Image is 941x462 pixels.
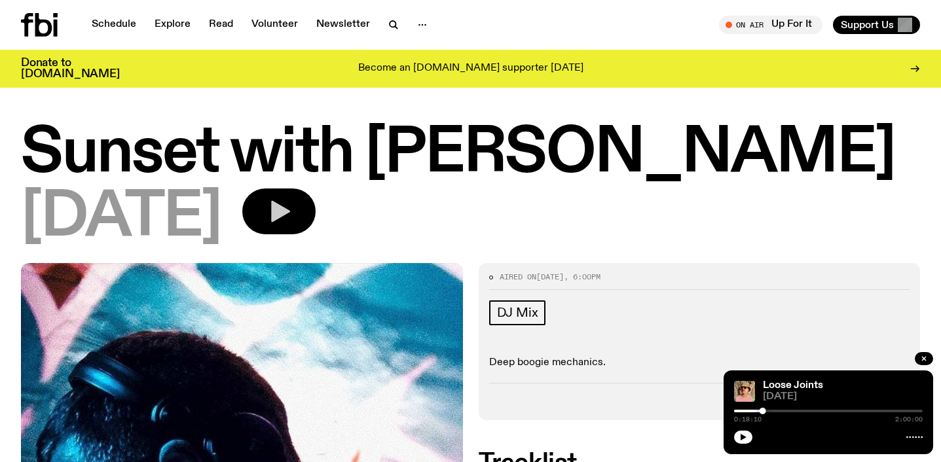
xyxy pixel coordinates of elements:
p: Become an [DOMAIN_NAME] supporter [DATE] [358,63,583,75]
span: 2:00:00 [895,416,923,423]
a: Explore [147,16,198,34]
span: Aired on [500,272,536,282]
a: Newsletter [308,16,378,34]
button: Support Us [833,16,920,34]
span: Support Us [841,19,894,31]
span: [DATE] [763,392,923,402]
span: , 6:00pm [564,272,600,282]
h1: Sunset with [PERSON_NAME] [21,124,920,183]
img: Tyson stands in front of a paperbark tree wearing orange sunglasses, a suede bucket hat and a pin... [734,381,755,402]
h3: Donate to [DOMAIN_NAME] [21,58,120,80]
a: Schedule [84,16,144,34]
span: [DATE] [536,272,564,282]
a: Loose Joints [763,380,823,391]
a: DJ Mix [489,300,546,325]
button: On AirUp For It [719,16,822,34]
a: Volunteer [244,16,306,34]
p: Deep boogie mechanics. [489,357,910,369]
span: DJ Mix [497,306,538,320]
span: 0:18:10 [734,416,762,423]
span: [DATE] [21,188,221,247]
a: Read [201,16,241,34]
